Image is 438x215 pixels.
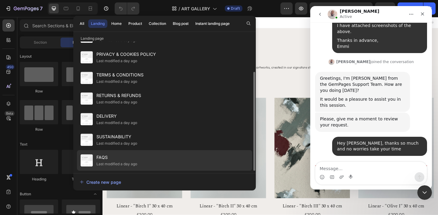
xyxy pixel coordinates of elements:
[5,52,265,57] span: For when you’re not here to create, but still want something personal for your space. Original Pl...
[20,54,32,59] span: Layout
[96,140,137,146] div: Last modified a day ago
[96,133,137,140] span: SUSTAINABILITY
[103,17,438,215] iframe: Design area
[278,202,360,210] a: Linear - "Olive I" 30 x 40 cm
[20,19,100,32] input: Search Sections & Elements
[62,127,100,132] div: Row
[96,154,137,161] span: FAQS
[73,35,256,42] p: Landing page
[403,5,418,12] div: Publish
[111,21,122,26] div: Home
[20,127,58,132] div: Row
[62,176,100,182] div: Text Block
[96,79,137,85] div: Last modified a day ago
[40,5,43,12] p: 7
[5,111,15,116] div: Beta
[146,19,169,28] button: Collection
[109,19,124,28] button: Home
[315,5,359,12] span: 1 collection assigned
[20,176,58,182] div: Heading
[20,142,27,147] span: Text
[96,120,137,126] div: Last modified a day ago
[179,5,180,12] span: /
[187,202,269,210] a: Linear - "Birch III" 30 x 40 cm
[90,189,100,199] span: Toggle open
[96,202,178,210] a: Linear - "Birch II" 30 x 40 cm
[80,179,121,185] div: Create new page
[375,2,395,15] button: Save
[96,161,137,167] div: Last modified a day ago
[193,19,232,28] button: Instant landing page
[417,185,432,200] iframe: Intercom live chat
[2,2,45,15] button: 7
[149,21,166,26] div: Collection
[173,21,189,26] div: Blog post
[5,88,87,197] a: Linear - "Birch I" 30 x 40 cm
[195,21,230,26] div: Instant landing page
[96,88,178,197] a: Linear - "Birch II" 30 x 40 cm
[62,89,100,94] div: Row
[181,5,210,12] span: ART GALLERY
[20,191,31,197] span: Button
[88,19,107,28] button: Landing
[310,6,432,190] iframe: Intercom live chat
[310,2,373,15] button: 1 collection assigned
[96,58,137,64] div: Last modified a day ago
[73,40,87,45] span: Element
[96,71,144,79] span: TERMS & CONDITIONS
[80,21,84,26] div: All
[34,40,47,45] span: Section
[187,88,269,197] a: Linear - "Birch III" 30 x 40 cm
[6,65,15,69] div: 450
[5,202,87,210] a: Linear - "Birch I" 30 x 40 cm
[96,113,137,120] span: DELIVERY
[398,2,423,15] button: Publish
[115,2,139,15] div: Undo/Redo
[126,19,145,28] button: Product
[128,21,142,26] div: Product
[5,35,360,46] h2: ART GALLERY
[96,99,137,105] div: Last modified a day ago
[91,21,105,26] div: Landing
[79,176,250,188] button: Create new page
[96,51,156,58] span: PRIVACY & COOKIES POLICY
[170,19,191,28] button: Blog post
[20,89,58,94] div: Row
[278,88,360,197] a: Linear - "Olive I" 30 x 40 cm
[77,19,87,28] button: All
[231,6,240,11] span: Draft
[96,92,141,99] span: RETURNS & REFUNDS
